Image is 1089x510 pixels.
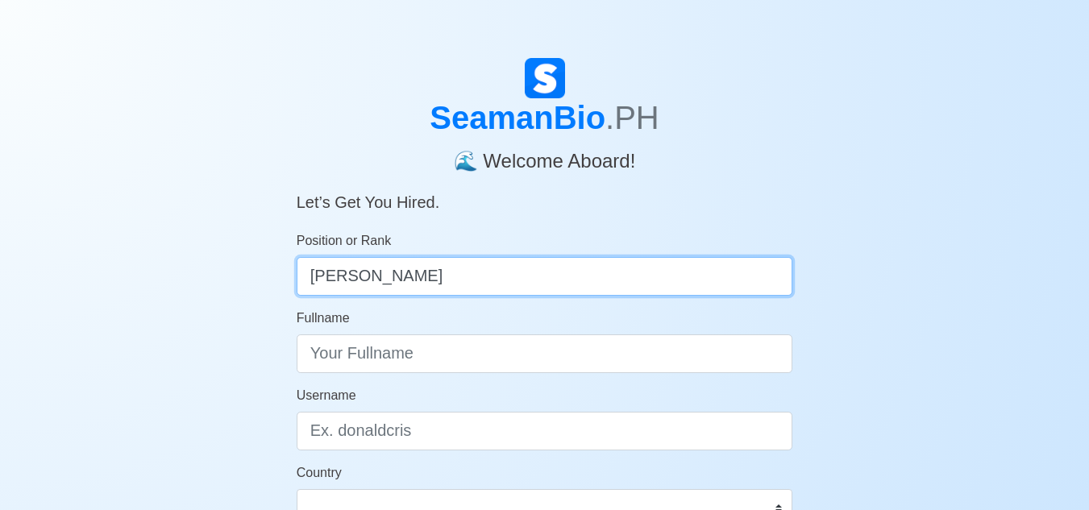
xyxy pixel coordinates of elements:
input: ex. 2nd Officer w/Master License [297,257,793,296]
h1: SeamanBio [297,98,793,137]
h5: Let’s Get You Hired. [297,173,793,212]
span: Fullname [297,311,350,325]
span: Username [297,388,356,402]
input: Your Fullname [297,334,793,373]
label: Country [297,463,342,483]
span: Position or Rank [297,234,391,247]
input: Ex. donaldcris [297,412,793,450]
span: .PH [605,100,659,135]
h4: 🌊 Welcome Aboard! [297,137,793,173]
img: Logo [525,58,565,98]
